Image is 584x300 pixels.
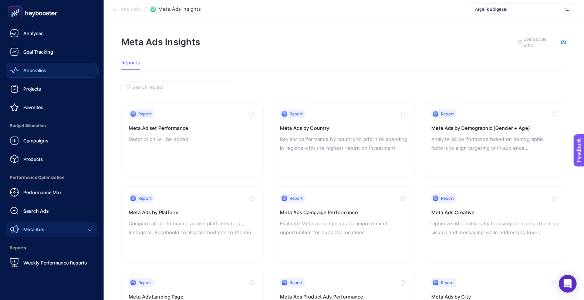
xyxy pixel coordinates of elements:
span: Performance Max [23,189,62,195]
a: Campaigns [6,133,98,148]
button: Reports [121,60,140,70]
span: Feedback [4,2,28,8]
a: ReportMeta Ads CreativeOptimize ad creatives by focusing on high-performing visuals and messaging... [424,186,566,262]
p: Review performance by country to prioritize spending in regions with the highest return on invest... [280,135,408,152]
div: Open Intercom Messenger [559,275,577,293]
a: Goal Tracking [6,44,98,59]
a: Favorites [6,100,98,115]
span: Compatible with: [523,36,557,48]
span: Reports [6,240,98,255]
p: Optimize ad creatives by focusing on high-performing visuals and messaging while addressing low-c... [431,219,559,237]
h3: Meta Ads Creative [431,209,559,216]
span: Report [290,195,303,201]
span: Report [138,111,152,117]
h1: Meta Ads Insights [121,37,200,47]
span: Goal Tracking [23,49,53,55]
h3: Meta Ad set Performance [129,124,256,132]
span: Anomalies [23,67,46,73]
span: Analyses [23,30,44,36]
span: Products [23,156,43,162]
a: ReportMeta Ads Campaign PerformanceEvaluate Meta ad campaigns for improvement opportunities for b... [273,186,415,262]
a: Weekly Performance Reports [6,255,98,270]
p: Compare ad performance across platforms (e.g., Instagram, Facebook) to allocate budgets to the mo... [129,219,256,237]
span: Report [441,280,454,286]
h3: Meta Ads by Demographic (Gender + Age) [431,124,559,132]
span: Meta Ads Insights [158,6,201,12]
a: Anomalies [6,63,98,78]
a: Projects [6,81,98,96]
a: Search Ads [6,203,98,218]
h3: Meta Ads by Country [280,124,408,132]
span: Report [290,280,303,286]
img: svg%3e [564,6,569,13]
a: ReportMeta Ads by PlatformCompare ad performance across platforms (e.g., Instagram, Facebook) to ... [121,186,264,262]
a: ReportMeta Ads by CountryReview performance by country to prioritize spending in regions with the... [273,102,415,178]
span: Meta Ads [23,226,44,232]
p: Description will be added [129,135,256,144]
span: Reports [121,60,140,66]
span: Campaigns [23,138,48,144]
a: ReportMeta Ads by Demographic (Gender + Age)Analyze ad performance based on demographic factors t... [424,102,566,178]
span: Weekly Performance Reports [23,260,87,266]
a: ReportMeta Ad set PerformanceDescription will be added [121,102,264,178]
span: Report [441,111,454,117]
span: Report [441,195,454,201]
span: Report [138,195,152,201]
span: Budget Allocation [6,118,98,133]
span: Search Ads [23,208,49,214]
span: Arçelik Bölgesel [475,6,561,12]
span: / [144,6,146,12]
span: Favorites [23,104,43,110]
a: Products [6,152,98,166]
a: Meta Ads [6,222,98,237]
p: Analyze ad performance based on demographic factors to align targeting with audience characterist... [431,135,559,152]
span: Performance Optimization [6,170,98,185]
span: Analysis [121,6,140,12]
a: Analyses [6,26,98,41]
h3: Meta Ads Campaign Performance [280,209,408,216]
p: Evaluate Meta ad campaigns for improvement opportunities for budget allocations. [280,219,408,237]
span: Projects [23,86,41,92]
span: Report [290,111,303,117]
span: Report [138,280,152,286]
a: Performance Max [6,185,98,200]
input: Search [132,85,228,90]
h3: Meta Ads by Platform [129,209,256,216]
